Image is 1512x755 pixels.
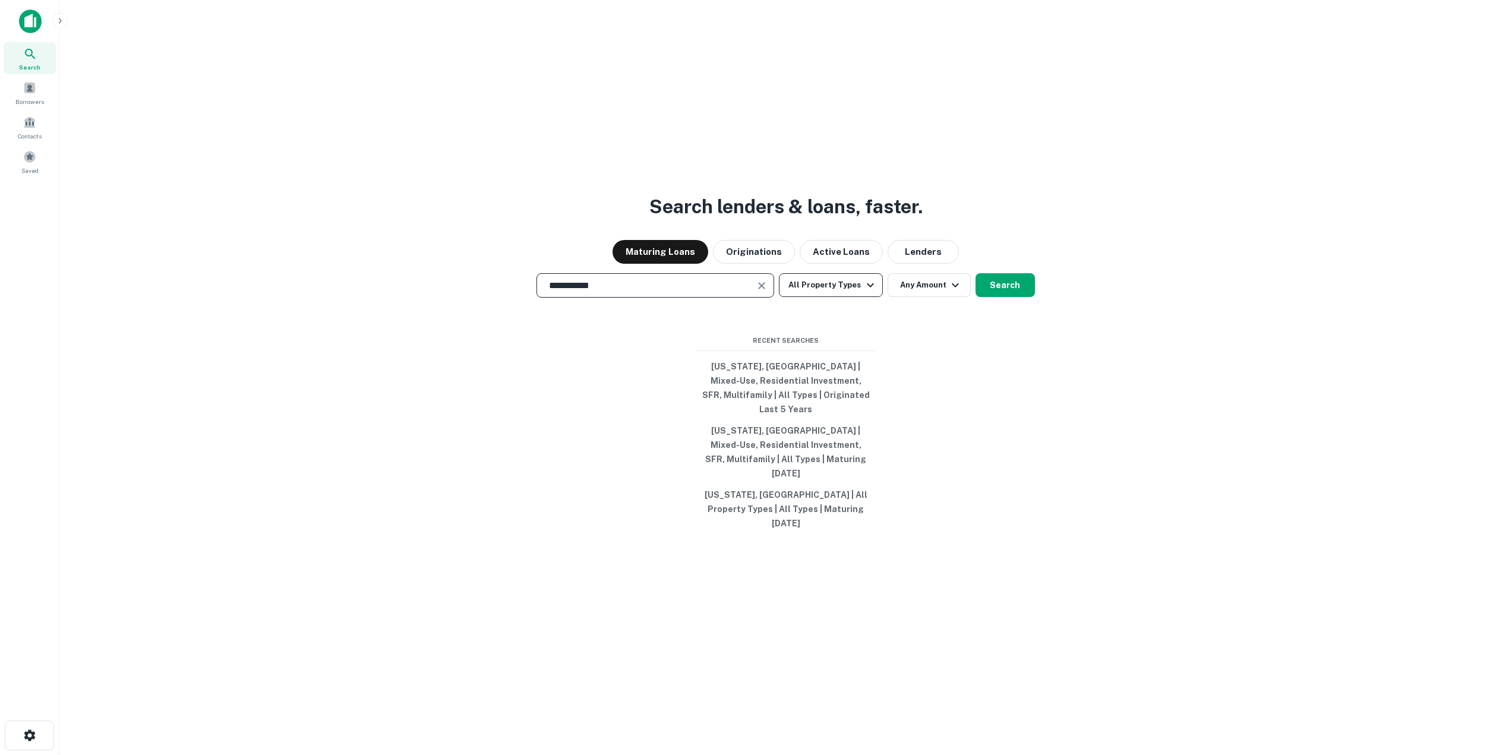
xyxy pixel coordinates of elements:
[4,146,56,178] a: Saved
[976,273,1035,297] button: Search
[753,277,770,294] button: Clear
[4,77,56,109] a: Borrowers
[21,166,39,175] span: Saved
[888,273,971,297] button: Any Amount
[15,97,44,106] span: Borrowers
[779,273,882,297] button: All Property Types
[888,240,959,264] button: Lenders
[800,240,883,264] button: Active Loans
[613,240,708,264] button: Maturing Loans
[4,111,56,143] a: Contacts
[697,336,875,346] span: Recent Searches
[1453,660,1512,717] iframe: Chat Widget
[713,240,795,264] button: Originations
[697,484,875,534] button: [US_STATE], [GEOGRAPHIC_DATA] | All Property Types | All Types | Maturing [DATE]
[19,62,40,72] span: Search
[697,356,875,420] button: [US_STATE], [GEOGRAPHIC_DATA] | Mixed-Use, Residential Investment, SFR, Multifamily | All Types |...
[18,131,42,141] span: Contacts
[4,42,56,74] a: Search
[19,10,42,33] img: capitalize-icon.png
[697,420,875,484] button: [US_STATE], [GEOGRAPHIC_DATA] | Mixed-Use, Residential Investment, SFR, Multifamily | All Types |...
[649,192,923,221] h3: Search lenders & loans, faster.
